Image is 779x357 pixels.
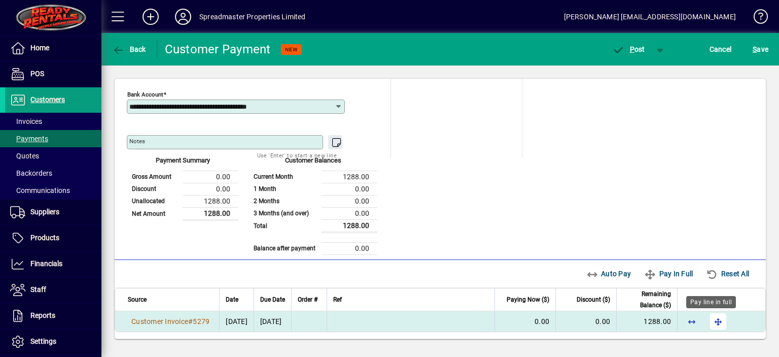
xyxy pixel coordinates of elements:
[165,41,271,57] div: Customer Payment
[5,251,101,277] a: Financials
[127,195,183,207] td: Unallocated
[127,183,183,195] td: Discount
[110,40,149,58] button: Back
[127,158,238,221] app-page-summary-card: Payment Summary
[183,195,238,207] td: 1288.00
[30,234,59,242] span: Products
[30,70,44,78] span: POS
[112,45,146,53] span: Back
[564,9,736,25] div: [PERSON_NAME] [EMAIL_ADDRESS][DOMAIN_NAME]
[226,317,247,326] span: [DATE]
[193,317,209,326] span: 5279
[322,219,377,232] td: 1288.00
[260,294,285,305] span: Due Date
[710,41,732,57] span: Cancel
[5,182,101,199] a: Communications
[5,329,101,354] a: Settings
[5,303,101,329] a: Reports
[5,113,101,130] a: Invoices
[131,317,188,326] span: Customer Invoice
[586,266,631,282] span: Auto Pay
[5,200,101,225] a: Suppliers
[128,294,147,305] span: Source
[322,183,377,195] td: 0.00
[10,135,48,143] span: Payments
[30,44,49,52] span: Home
[30,285,46,294] span: Staff
[257,149,337,161] mat-hint: Use 'Enter' to start a new line
[30,208,59,216] span: Suppliers
[167,8,199,26] button: Profile
[612,45,645,53] span: ost
[630,45,634,53] span: P
[322,195,377,207] td: 0.00
[746,2,766,35] a: Knowledge Base
[10,186,70,194] span: Communications
[183,171,238,183] td: 0.00
[254,311,291,332] td: [DATE]
[249,171,322,183] td: Current Month
[127,207,183,220] td: Net Amount
[249,158,377,255] app-page-summary-card: Customer Balances
[199,9,305,25] div: Spreadmaster Properties Limited
[607,40,650,58] button: Post
[127,155,238,171] div: Payment Summary
[535,317,549,326] span: 0.00
[706,266,749,282] span: Reset All
[226,294,238,305] span: Date
[5,36,101,61] a: Home
[577,294,610,305] span: Discount ($)
[686,296,736,308] div: Pay line in full
[5,277,101,303] a: Staff
[249,183,322,195] td: 1 Month
[249,219,322,232] td: Total
[595,317,610,326] span: 0.00
[10,117,42,125] span: Invoices
[128,316,213,327] a: Customer Invoice#5279
[753,41,768,57] span: ave
[5,147,101,165] a: Quotes
[582,265,635,283] button: Auto Pay
[183,183,238,195] td: 0.00
[183,207,238,220] td: 1288.00
[10,169,52,177] span: Backorders
[5,130,101,147] a: Payments
[127,171,183,183] td: Gross Amount
[30,95,65,104] span: Customers
[298,294,317,305] span: Order #
[30,337,56,345] span: Settings
[322,207,377,219] td: 0.00
[285,46,298,53] span: NEW
[707,40,734,58] button: Cancel
[507,294,549,305] span: Paying Now ($)
[333,294,342,305] span: Ref
[249,155,377,171] div: Customer Balances
[129,138,145,145] mat-label: Notes
[644,266,693,282] span: Pay In Full
[30,259,62,268] span: Financials
[5,225,101,251] a: Products
[10,152,39,160] span: Quotes
[249,195,322,207] td: 2 Months
[702,265,753,283] button: Reset All
[30,311,55,319] span: Reports
[750,40,771,58] button: Save
[640,265,697,283] button: Pay In Full
[188,317,193,326] span: #
[5,61,101,87] a: POS
[101,40,157,58] app-page-header-button: Back
[134,8,167,26] button: Add
[644,317,671,326] span: 1288.00
[322,171,377,183] td: 1288.00
[249,242,322,254] td: Balance after payment
[322,242,377,254] td: 0.00
[127,91,163,98] mat-label: Bank Account
[249,207,322,219] td: 3 Months (and over)
[623,288,671,311] span: Remaining Balance ($)
[753,45,757,53] span: S
[5,165,101,182] a: Backorders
